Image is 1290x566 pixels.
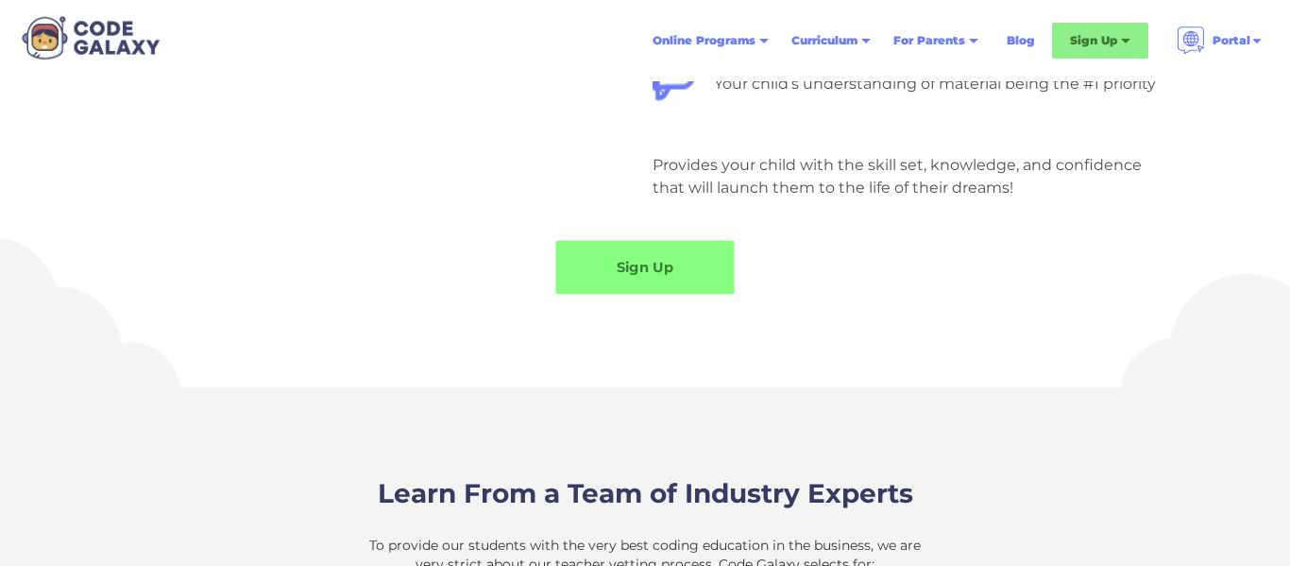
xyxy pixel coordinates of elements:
[653,31,755,50] div: Online Programs
[378,477,913,509] span: Learn From a Team of Industry Experts
[1101,259,1290,392] img: Cloud Illustration
[641,24,780,58] div: Online Programs
[791,31,857,50] div: Curriculum
[1070,31,1117,50] div: Sign Up
[882,24,990,58] div: For Parents
[893,31,965,50] div: For Parents
[1052,23,1148,59] div: Sign Up
[653,156,1142,197] div: Provides your child with the skill set, knowledge, and confidence that will launch them to the li...
[556,241,735,295] a: Sign Up
[714,73,1156,95] div: Your child’s understanding of material being the #1 priority
[780,24,882,58] div: Curriculum
[995,24,1046,58] a: Blog
[1165,19,1275,62] div: Portal
[1213,31,1250,50] div: Portal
